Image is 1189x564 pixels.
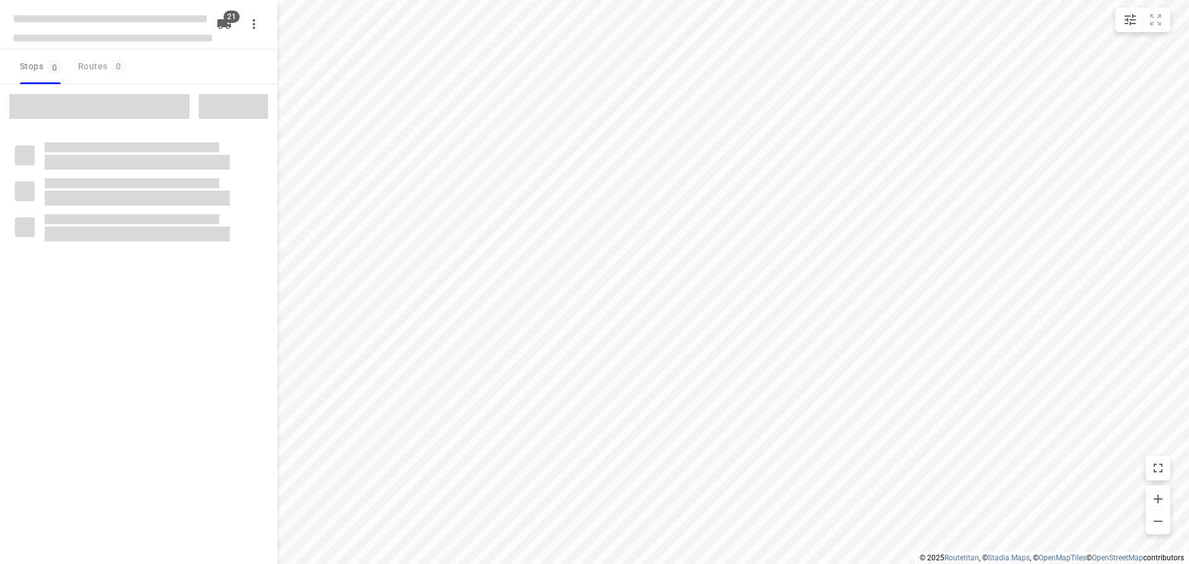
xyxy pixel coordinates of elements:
[944,553,979,562] a: Routetitan
[1039,553,1086,562] a: OpenMapTiles
[988,553,1030,562] a: Stadia Maps
[920,553,1184,562] li: © 2025 , © , © © contributors
[1092,553,1143,562] a: OpenStreetMap
[1115,7,1170,32] div: small contained button group
[1118,7,1143,32] button: Map settings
